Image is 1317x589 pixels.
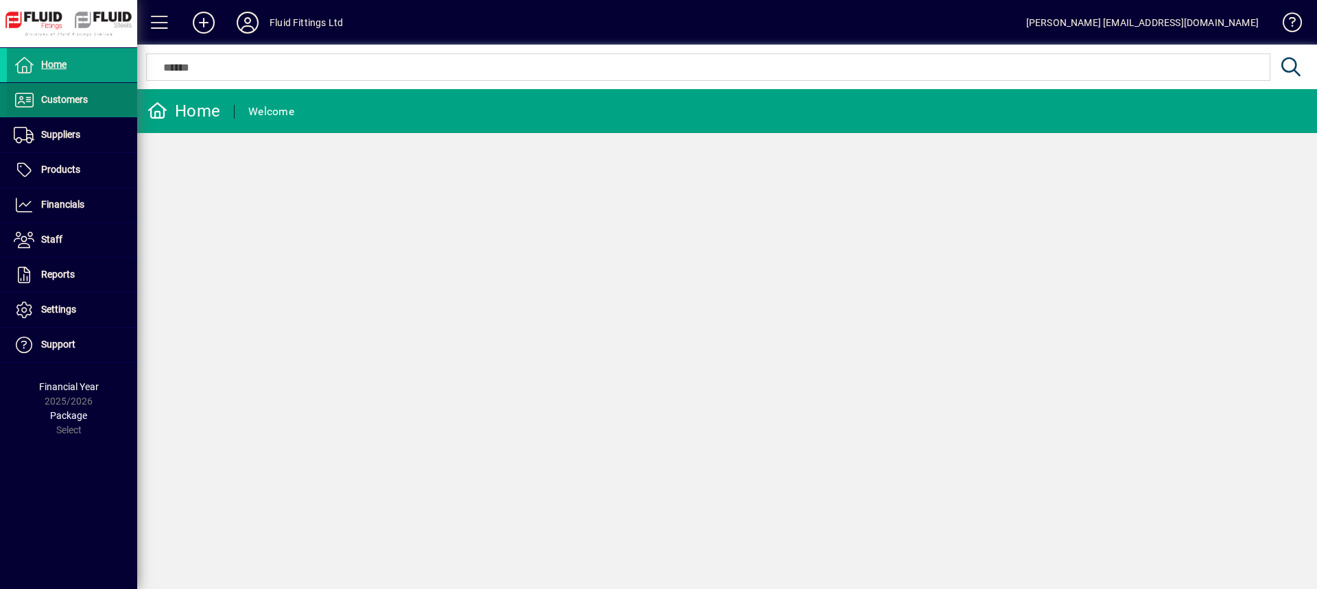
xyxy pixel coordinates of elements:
[147,100,220,122] div: Home
[226,10,270,35] button: Profile
[7,328,137,362] a: Support
[41,59,67,70] span: Home
[41,199,84,210] span: Financials
[50,410,87,421] span: Package
[1272,3,1300,47] a: Knowledge Base
[41,339,75,350] span: Support
[1026,12,1259,34] div: [PERSON_NAME] [EMAIL_ADDRESS][DOMAIN_NAME]
[270,12,343,34] div: Fluid Fittings Ltd
[41,129,80,140] span: Suppliers
[7,258,137,292] a: Reports
[41,164,80,175] span: Products
[7,223,137,257] a: Staff
[39,381,99,392] span: Financial Year
[41,269,75,280] span: Reports
[7,293,137,327] a: Settings
[248,101,294,123] div: Welcome
[7,83,137,117] a: Customers
[7,118,137,152] a: Suppliers
[7,153,137,187] a: Products
[41,304,76,315] span: Settings
[7,188,137,222] a: Financials
[41,234,62,245] span: Staff
[41,94,88,105] span: Customers
[182,10,226,35] button: Add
